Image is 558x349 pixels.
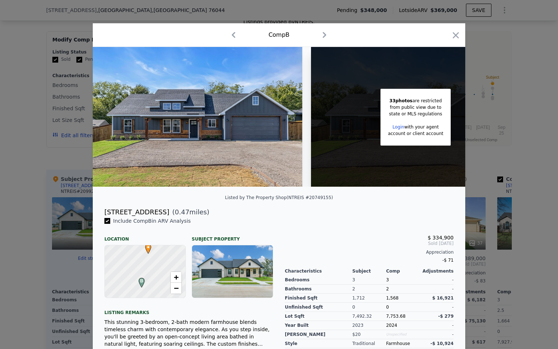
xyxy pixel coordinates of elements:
[285,321,352,330] div: Year Built
[438,314,454,319] span: -$ 279
[352,312,386,321] div: 7,492.32
[137,278,147,284] span: B
[352,285,386,294] div: 2
[285,303,352,312] div: Unfinished Sqft
[104,207,169,217] div: [STREET_ADDRESS]
[388,104,443,111] div: from public view due to
[390,98,412,103] span: 33 photos
[430,341,454,346] span: -$ 10,924
[352,321,386,330] div: 2023
[104,318,273,348] div: This stunning 3-bedroom, 2-bath modern farmhouse blends timeless charm with contemporary elegance...
[420,321,454,330] div: -
[386,321,420,330] div: 2024
[93,47,302,187] img: Property Img
[285,249,454,255] div: Appreciation
[352,275,386,285] div: 3
[386,314,405,319] span: 7,753.68
[169,207,209,217] span: ( miles)
[352,339,386,348] div: Traditional
[386,277,389,282] span: 3
[285,312,352,321] div: Lot Sqft
[171,283,182,294] a: Zoom out
[285,268,352,274] div: Characteristics
[137,278,141,282] div: B
[225,195,333,200] div: Listed by The Property Shop (NTREIS #20749155)
[352,330,386,339] div: $20
[175,208,190,216] span: 0.47
[352,268,386,274] div: Subject
[388,111,443,117] div: state or MLS regulations
[386,305,389,310] span: 0
[174,273,179,282] span: +
[174,283,179,293] span: −
[285,241,454,246] span: Sold [DATE]
[442,258,454,263] span: -$ 71
[386,296,398,301] span: 1,568
[388,98,443,104] div: are restricted
[386,339,420,348] div: Farmhouse
[386,285,420,294] div: 2
[285,285,352,294] div: Bathrooms
[420,330,454,339] div: -
[420,303,454,312] div: -
[420,268,454,274] div: Adjustments
[386,268,420,274] div: Comp
[104,304,273,316] div: Listing remarks
[285,330,352,339] div: [PERSON_NAME]
[392,124,404,130] a: Login
[428,235,454,241] span: $ 334,900
[420,285,454,294] div: -
[432,296,454,301] span: $ 16,921
[285,275,352,285] div: Bedrooms
[192,230,273,242] div: Subject Property
[268,31,290,39] div: Comp B
[388,130,443,137] div: account or client account
[285,339,352,348] div: Style
[143,242,153,253] span: •
[420,275,454,285] div: -
[143,244,148,248] div: •
[171,272,182,283] a: Zoom in
[352,294,386,303] div: 1,712
[285,294,352,303] div: Finished Sqft
[386,330,420,339] div: Unspecified
[404,124,439,130] span: with your agent
[352,303,386,312] div: 0
[104,230,186,242] div: Location
[110,218,194,224] span: Include Comp B in ARV Analysis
